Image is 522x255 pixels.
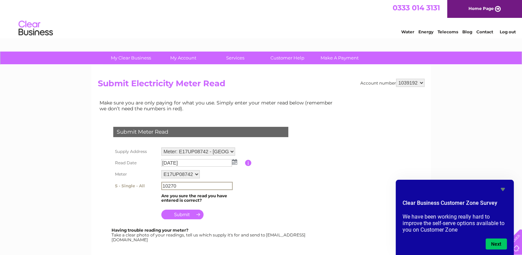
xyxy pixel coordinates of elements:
[393,3,440,12] a: 0333 014 3131
[112,157,160,168] th: Read Date
[112,228,306,242] div: Take a clear photo of your readings, tell us which supply it's for and send to [EMAIL_ADDRESS][DO...
[418,29,433,34] a: Energy
[499,29,515,34] a: Log out
[160,192,245,205] td: Are you sure the read you have entered is correct?
[113,127,288,137] div: Submit Meter Read
[403,199,507,211] h2: Clear Business Customer Zone Survey
[438,29,458,34] a: Telecoms
[112,146,160,157] th: Supply Address
[207,52,264,64] a: Services
[232,159,237,165] img: ...
[499,185,507,193] button: Hide survey
[155,52,211,64] a: My Account
[112,180,160,192] th: S - Single - All
[98,98,338,113] td: Make sure you are only paying for what you use. Simply enter your meter read below (remember we d...
[112,168,160,180] th: Meter
[103,52,159,64] a: My Clear Business
[403,213,507,233] p: We have been working really hard to improve the self-serve options available to you on Customer Zone
[401,29,414,34] a: Water
[360,79,425,87] div: Account number
[112,228,188,233] b: Having trouble reading your meter?
[18,18,53,39] img: logo.png
[403,185,507,250] div: Clear Business Customer Zone Survey
[99,4,424,33] div: Clear Business is a trading name of Verastar Limited (registered in [GEOGRAPHIC_DATA] No. 3667643...
[462,29,472,34] a: Blog
[98,79,425,92] h2: Submit Electricity Meter Read
[486,239,507,250] button: Next question
[245,160,252,166] input: Information
[161,210,204,219] input: Submit
[311,52,368,64] a: Make A Payment
[476,29,493,34] a: Contact
[259,52,316,64] a: Customer Help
